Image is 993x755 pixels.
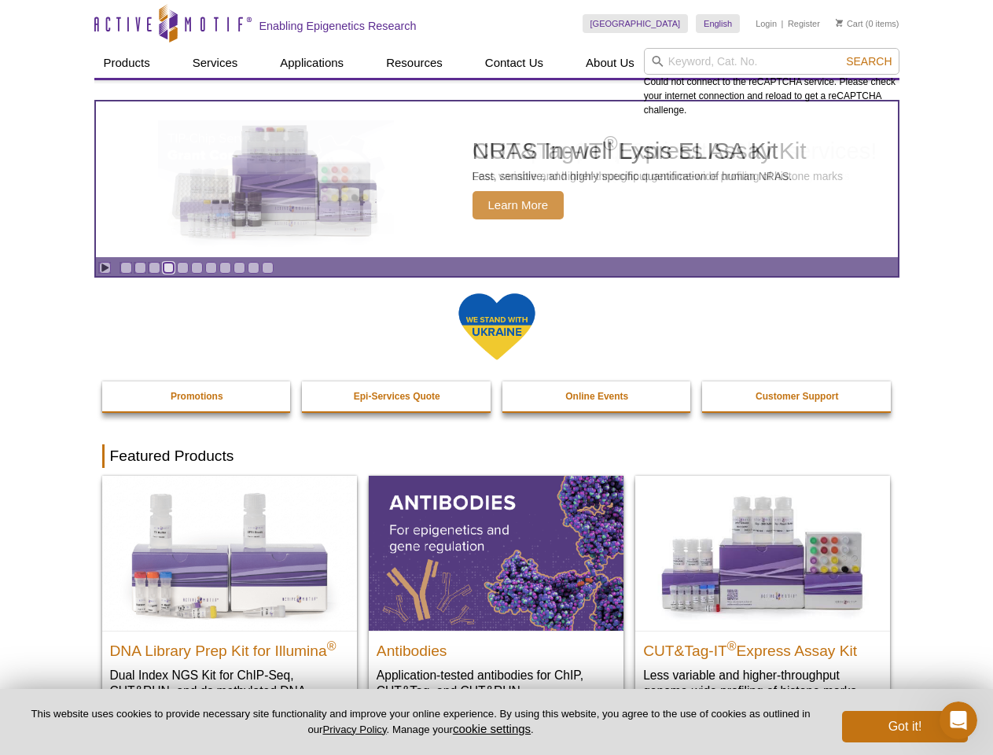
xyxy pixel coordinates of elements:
[644,48,899,75] input: Keyword, Cat. No.
[836,18,863,29] a: Cart
[696,14,740,33] a: English
[183,48,248,78] a: Services
[322,724,386,735] a: Privacy Policy
[149,262,160,274] a: Go to slide 3
[102,444,892,468] h2: Featured Products
[702,381,892,411] a: Customer Support
[120,262,132,274] a: Go to slide 1
[635,476,890,714] a: CUT&Tag-IT® Express Assay Kit CUT&Tag-IT®Express Assay Kit Less variable and higher-throughput ge...
[99,262,111,274] a: Toggle autoplay
[377,635,616,659] h2: Antibodies
[191,262,203,274] a: Go to slide 6
[583,14,689,33] a: [GEOGRAPHIC_DATA]
[565,391,628,402] strong: Online Events
[25,707,816,737] p: This website uses cookies to provide necessary site functionality and improve your online experie...
[171,391,223,402] strong: Promotions
[453,722,531,735] button: cookie settings
[302,381,492,411] a: Epi-Services Quote
[643,635,882,659] h2: CUT&Tag-IT Express Assay Kit
[163,262,175,274] a: Go to slide 4
[473,169,793,183] p: Fast, sensitive, and highly specific quantification of human NRAS.
[756,391,838,402] strong: Customer Support
[458,292,536,362] img: We Stand With Ukraine
[354,391,440,402] strong: Epi-Services Quote
[473,139,793,163] h2: NRAS In-well Lysis ELISA Kit
[643,667,882,699] p: Less variable and higher-throughput genome-wide profiling of histone marks​.
[940,702,977,739] iframe: Intercom live chat
[842,711,968,742] button: Got it!
[102,381,292,411] a: Promotions
[96,101,898,257] article: NRAS In-well Lysis ELISA Kit
[369,476,623,630] img: All Antibodies
[836,19,843,27] img: Your Cart
[158,125,394,234] img: NRAS In-well Lysis ELISA Kit
[177,262,189,274] a: Go to slide 5
[473,191,565,219] span: Learn More
[110,667,349,715] p: Dual Index NGS Kit for ChIP-Seq, CUT&RUN, and ds methylated DNA assays.
[219,262,231,274] a: Go to slide 8
[846,55,892,68] span: Search
[476,48,553,78] a: Contact Us
[94,48,160,78] a: Products
[502,381,693,411] a: Online Events
[234,262,245,274] a: Go to slide 9
[262,262,274,274] a: Go to slide 11
[841,54,896,68] button: Search
[110,635,349,659] h2: DNA Library Prep Kit for Illumina
[248,262,259,274] a: Go to slide 10
[369,476,623,714] a: All Antibodies Antibodies Application-tested antibodies for ChIP, CUT&Tag, and CUT&RUN.
[259,19,417,33] h2: Enabling Epigenetics Research
[377,667,616,699] p: Application-tested antibodies for ChIP, CUT&Tag, and CUT&RUN.
[96,101,898,257] a: NRAS In-well Lysis ELISA Kit NRAS In-well Lysis ELISA Kit Fast, sensitive, and highly specific qu...
[788,18,820,29] a: Register
[836,14,899,33] li: (0 items)
[327,639,337,652] sup: ®
[756,18,777,29] a: Login
[635,476,890,630] img: CUT&Tag-IT® Express Assay Kit
[102,476,357,730] a: DNA Library Prep Kit for Illumina DNA Library Prep Kit for Illumina® Dual Index NGS Kit for ChIP-...
[205,262,217,274] a: Go to slide 7
[644,48,899,117] div: Could not connect to the reCAPTCHA service. Please check your internet connection and reload to g...
[134,262,146,274] a: Go to slide 2
[576,48,644,78] a: About Us
[270,48,353,78] a: Applications
[377,48,452,78] a: Resources
[102,476,357,630] img: DNA Library Prep Kit for Illumina
[782,14,784,33] li: |
[727,639,737,652] sup: ®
